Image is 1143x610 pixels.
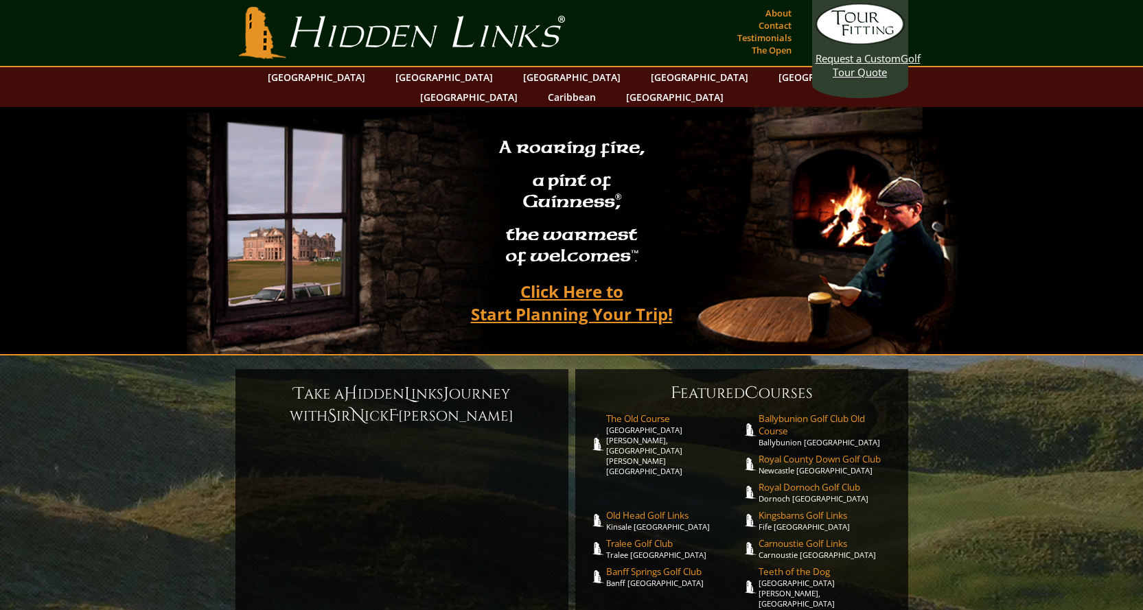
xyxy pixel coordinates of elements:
span: Banff Springs Golf Club [606,565,742,578]
span: T [294,383,304,405]
a: [GEOGRAPHIC_DATA] [413,87,524,107]
a: The Old Course[GEOGRAPHIC_DATA][PERSON_NAME], [GEOGRAPHIC_DATA][PERSON_NAME] [GEOGRAPHIC_DATA] [606,412,742,476]
a: Banff Springs Golf ClubBanff [GEOGRAPHIC_DATA] [606,565,742,588]
a: Caribbean [541,87,603,107]
a: [GEOGRAPHIC_DATA] [516,67,627,87]
span: H [344,383,358,405]
a: [GEOGRAPHIC_DATA] [261,67,372,87]
a: [GEOGRAPHIC_DATA] [619,87,730,107]
a: Kingsbarns Golf LinksFife [GEOGRAPHIC_DATA] [759,509,894,532]
a: Ballybunion Golf Club Old CourseBallybunion [GEOGRAPHIC_DATA] [759,412,894,447]
span: Royal County Down Golf Club [759,453,894,465]
a: [GEOGRAPHIC_DATA] [772,67,883,87]
a: Royal Dornoch Golf ClubDornoch [GEOGRAPHIC_DATA] [759,481,894,504]
a: Testimonials [734,28,795,47]
span: S [327,405,336,427]
a: Request a CustomGolf Tour Quote [816,3,905,79]
a: The Open [748,40,795,60]
a: Old Head Golf LinksKinsale [GEOGRAPHIC_DATA] [606,509,742,532]
h2: A roaring fire, a pint of Guinness , the warmest of welcomes™. [490,131,654,275]
span: Teeth of the Dog [759,565,894,578]
a: Teeth of the Dog[GEOGRAPHIC_DATA][PERSON_NAME], [GEOGRAPHIC_DATA] [759,565,894,609]
span: Ballybunion Golf Club Old Course [759,412,894,437]
a: About [762,3,795,23]
a: Tralee Golf ClubTralee [GEOGRAPHIC_DATA] [606,537,742,560]
a: Contact [755,16,795,35]
a: Carnoustie Golf LinksCarnoustie [GEOGRAPHIC_DATA] [759,537,894,560]
h6: ake a idden inks ourney with ir ick [PERSON_NAME] [249,383,555,427]
span: C [745,382,759,404]
span: Royal Dornoch Golf Club [759,481,894,493]
a: [GEOGRAPHIC_DATA] [644,67,755,87]
span: L [404,383,411,405]
a: [GEOGRAPHIC_DATA] [389,67,500,87]
span: F [671,382,680,404]
a: Royal County Down Golf ClubNewcastle [GEOGRAPHIC_DATA] [759,453,894,476]
span: Kingsbarns Golf Links [759,509,894,521]
a: Click Here toStart Planning Your Trip! [457,275,686,330]
span: Old Head Golf Links [606,509,742,521]
span: J [443,383,449,405]
span: N [351,405,365,427]
span: Carnoustie Golf Links [759,537,894,550]
h6: eatured ourses [589,382,894,404]
span: F [389,405,398,427]
span: The Old Course [606,412,742,425]
span: Tralee Golf Club [606,537,742,550]
span: Request a Custom [816,51,901,65]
